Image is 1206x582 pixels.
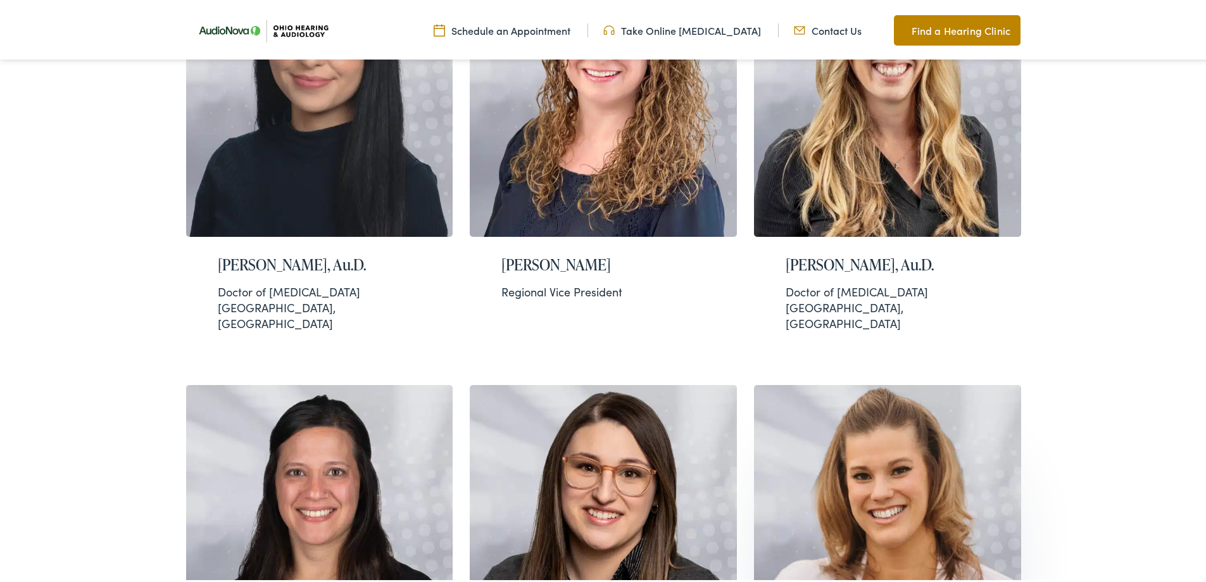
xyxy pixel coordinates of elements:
[218,281,422,297] div: Doctor of [MEDICAL_DATA]
[786,281,989,329] div: [GEOGRAPHIC_DATA], [GEOGRAPHIC_DATA]
[501,281,705,297] div: Regional Vice President
[794,21,862,35] a: Contact Us
[603,21,761,35] a: Take Online [MEDICAL_DATA]
[434,21,570,35] a: Schedule an Appointment
[218,281,422,329] div: [GEOGRAPHIC_DATA], [GEOGRAPHIC_DATA]
[894,20,905,35] img: Map pin icon to find Ohio Hearing & Audiology in Cincinnati, OH
[501,253,705,272] h2: [PERSON_NAME]
[786,253,989,272] h2: [PERSON_NAME], Au.D.
[434,21,445,35] img: Calendar Icon to schedule a hearing appointment in Cincinnati, OH
[786,281,989,297] div: Doctor of [MEDICAL_DATA]
[894,13,1021,43] a: Find a Hearing Clinic
[603,21,615,35] img: Headphones icone to schedule online hearing test in Cincinnati, OH
[218,253,422,272] h2: [PERSON_NAME], Au.D.
[794,21,805,35] img: Mail icon representing email contact with Ohio Hearing in Cincinnati, OH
